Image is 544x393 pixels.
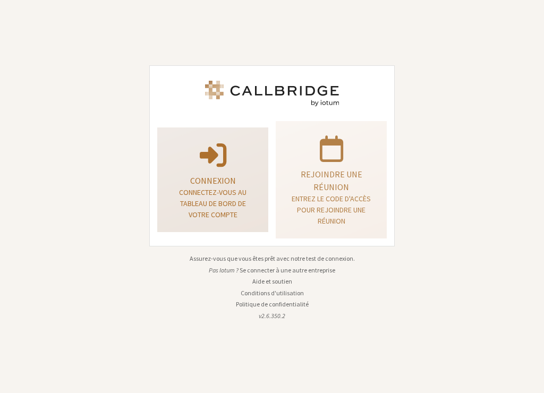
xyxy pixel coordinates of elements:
[252,277,292,285] a: Aide et soutien
[236,300,309,308] a: Politique de confidentialité
[149,266,395,275] li: Pas Iotum ?
[171,187,255,220] p: Connectez-vous au tableau de bord de votre compte
[190,254,355,262] a: Assurez-vous que vous êtes prêt avec notre test de connexion.
[276,121,387,239] a: Rejoindre une réunionEntrez le code d'accès pour rejoindre une réunion
[203,81,341,106] img: Iotum
[149,311,395,321] li: v2.6.350.2
[289,193,373,227] p: Entrez le code d'accès pour rejoindre une réunion
[241,289,304,297] a: Conditions d'utilisation
[240,266,335,275] button: Se connecter à une autre entreprise
[157,127,268,233] button: ConnexionConnectez-vous au tableau de bord de votre compte
[289,168,373,193] p: Rejoindre une réunion
[171,174,255,187] p: Connexion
